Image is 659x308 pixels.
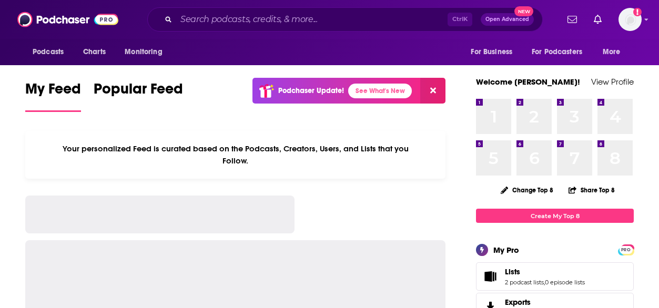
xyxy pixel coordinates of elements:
[620,245,632,253] a: PRO
[94,80,183,104] span: Popular Feed
[568,180,615,200] button: Share Top 8
[595,42,634,62] button: open menu
[25,80,81,104] span: My Feed
[117,42,176,62] button: open menu
[493,245,519,255] div: My Pro
[619,8,642,31] button: Show profile menu
[505,267,585,276] a: Lists
[619,8,642,31] img: User Profile
[590,11,606,28] a: Show notifications dropdown
[619,8,642,31] span: Logged in as aridings
[485,17,529,22] span: Open Advanced
[563,11,581,28] a: Show notifications dropdown
[463,42,525,62] button: open menu
[476,209,634,223] a: Create My Top 8
[25,131,445,179] div: Your personalized Feed is curated based on the Podcasts, Creators, Users, and Lists that you Follow.
[125,45,162,59] span: Monitoring
[505,279,544,286] a: 2 podcast lists
[505,267,520,276] span: Lists
[633,8,642,16] svg: Add a profile image
[544,279,545,286] span: ,
[525,42,597,62] button: open menu
[505,297,531,307] span: Exports
[25,80,81,112] a: My Feed
[603,45,621,59] span: More
[494,183,560,197] button: Change Top 8
[532,45,582,59] span: For Podcasters
[147,7,543,32] div: Search podcasts, credits, & more...
[348,84,412,98] a: See What's New
[448,13,472,26] span: Ctrl K
[76,42,112,62] a: Charts
[514,6,533,16] span: New
[476,262,634,291] span: Lists
[17,9,118,29] img: Podchaser - Follow, Share and Rate Podcasts
[545,279,585,286] a: 0 episode lists
[591,77,634,87] a: View Profile
[476,77,580,87] a: Welcome [PERSON_NAME]!
[176,11,448,28] input: Search podcasts, credits, & more...
[33,45,64,59] span: Podcasts
[278,86,344,95] p: Podchaser Update!
[94,80,183,112] a: Popular Feed
[471,45,512,59] span: For Business
[83,45,106,59] span: Charts
[480,269,501,284] a: Lists
[481,13,534,26] button: Open AdvancedNew
[25,42,77,62] button: open menu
